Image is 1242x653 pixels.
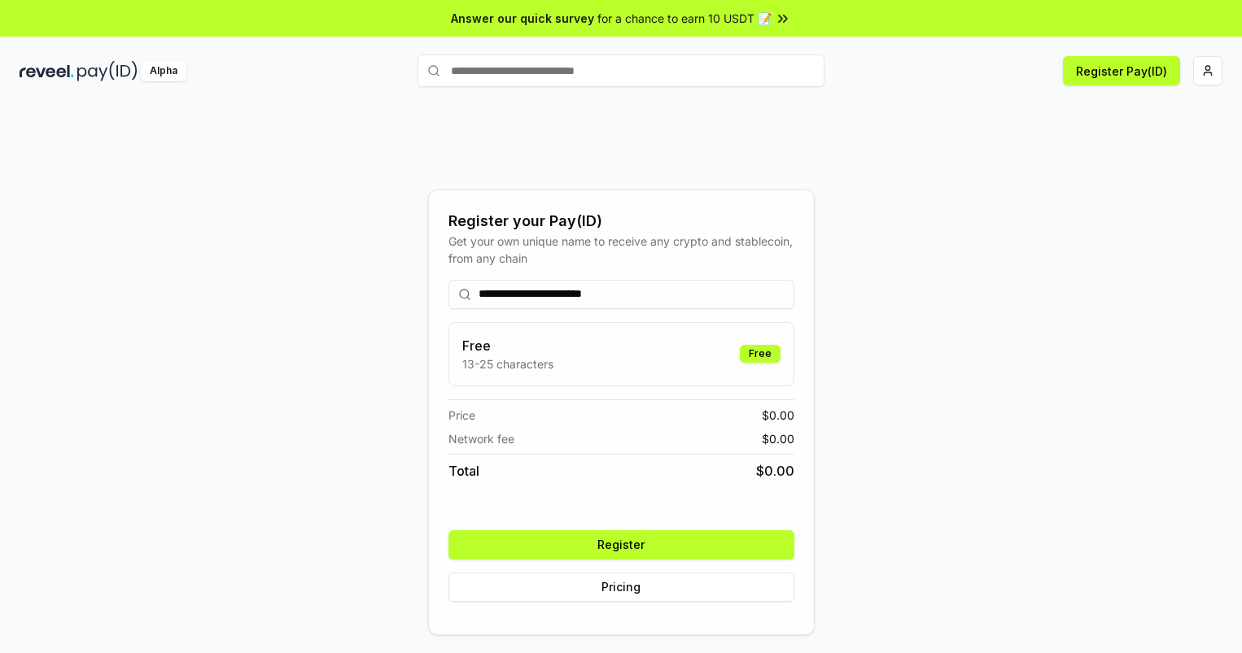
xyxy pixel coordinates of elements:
[448,233,794,267] div: Get your own unique name to receive any crypto and stablecoin, from any chain
[77,61,138,81] img: pay_id
[448,430,514,447] span: Network fee
[20,61,74,81] img: reveel_dark
[462,355,553,372] p: 13-25 characters
[462,336,553,355] h3: Free
[1063,56,1180,85] button: Register Pay(ID)
[448,530,794,559] button: Register
[451,10,594,27] span: Answer our quick survey
[740,345,781,363] div: Free
[448,210,794,233] div: Register your Pay(ID)
[597,10,772,27] span: for a chance to earn 10 USDT 📝
[762,430,794,447] span: $ 0.00
[448,461,479,481] span: Total
[448,572,794,602] button: Pricing
[756,461,794,481] span: $ 0.00
[448,407,475,424] span: Price
[141,61,186,81] div: Alpha
[762,407,794,424] span: $ 0.00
